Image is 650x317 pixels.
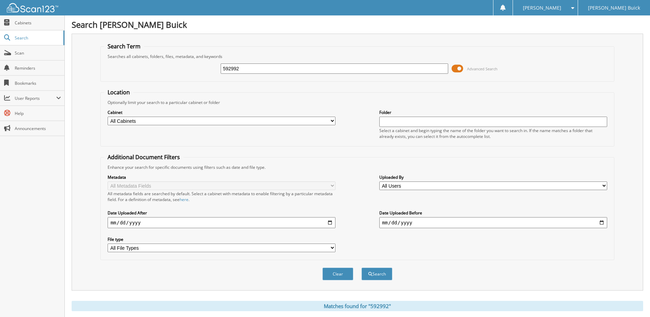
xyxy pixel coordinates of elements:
[15,50,61,56] span: Scan
[379,217,607,228] input: end
[379,210,607,216] label: Date Uploaded Before
[379,128,607,139] div: Select a cabinet and begin typing the name of the folder you want to search in. If the name match...
[104,164,610,170] div: Enhance your search for specific documents using filters such as date and file type.
[104,54,610,59] div: Searches all cabinets, folders, files, metadata, and keywords
[588,6,640,10] span: [PERSON_NAME] Buick
[104,89,133,96] legend: Location
[108,191,335,202] div: All metadata fields are searched by default. Select a cabinet with metadata to enable filtering b...
[104,99,610,105] div: Optionally limit your search to a particular cabinet or folder
[108,236,335,242] label: File type
[379,109,607,115] label: Folder
[523,6,561,10] span: [PERSON_NAME]
[104,153,183,161] legend: Additional Document Filters
[15,95,56,101] span: User Reports
[108,174,335,180] label: Metadata
[72,301,643,311] div: Matches found for "592992"
[15,110,61,116] span: Help
[361,268,392,280] button: Search
[180,197,188,202] a: here
[72,19,643,30] h1: Search [PERSON_NAME] Buick
[15,65,61,71] span: Reminders
[108,217,335,228] input: start
[322,268,353,280] button: Clear
[7,3,58,12] img: scan123-logo-white.svg
[15,20,61,26] span: Cabinets
[467,66,498,71] span: Advanced Search
[15,80,61,86] span: Bookmarks
[15,126,61,131] span: Announcements
[104,43,144,50] legend: Search Term
[108,210,335,216] label: Date Uploaded After
[15,35,60,41] span: Search
[379,174,607,180] label: Uploaded By
[108,109,335,115] label: Cabinet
